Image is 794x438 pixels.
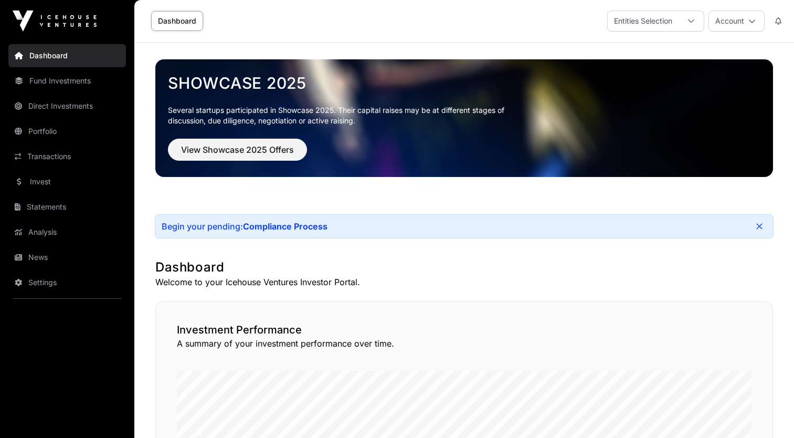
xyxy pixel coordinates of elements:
a: Portfolio [8,120,126,143]
div: Entities Selection [608,11,679,31]
p: A summary of your investment performance over time. [177,337,751,350]
a: News [8,246,126,269]
h1: Dashboard [155,259,773,276]
a: Dashboard [8,44,126,67]
h2: Investment Performance [177,322,751,337]
a: Compliance Process [243,221,327,232]
div: Chatwidget [742,388,794,438]
p: Several startups participated in Showcase 2025. Their capital raises may be at different stages o... [168,105,521,126]
a: Showcase 2025 [168,74,760,92]
a: Statements [8,195,126,218]
p: Welcome to your Icehouse Ventures Investor Portal. [155,276,773,288]
img: Icehouse Ventures Logo [13,11,97,32]
img: Showcase 2025 [155,59,773,177]
div: Begin your pending: [162,221,327,232]
button: View Showcase 2025 Offers [168,139,307,161]
a: Direct Investments [8,95,126,118]
span: View Showcase 2025 Offers [181,143,294,156]
iframe: Chat Widget [742,388,794,438]
button: Close [752,219,767,234]
a: Analysis [8,221,126,244]
a: Transactions [8,145,126,168]
a: Settings [8,271,126,294]
a: Fund Investments [8,69,126,92]
a: Dashboard [151,11,203,31]
button: Account [708,11,765,32]
a: Invest [8,170,126,193]
a: View Showcase 2025 Offers [168,149,307,160]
